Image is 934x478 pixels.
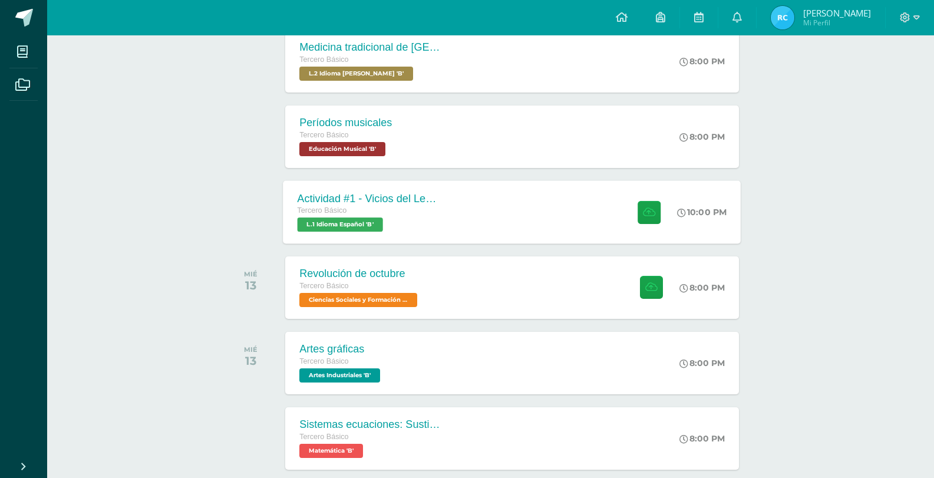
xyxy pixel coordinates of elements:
div: 13 [244,354,258,368]
img: b267056732fc5bd767e1306c90ee396b.png [771,6,794,29]
span: Tercero Básico [299,357,348,365]
div: Sistemas ecuaciones: Sustitución e igualación [299,418,441,431]
div: 8:00 PM [679,433,725,444]
span: Artes Industriales 'B' [299,368,380,383]
span: [PERSON_NAME] [803,7,871,19]
span: L.2 Idioma Maya Kaqchikel 'B' [299,67,413,81]
span: Tercero Básico [299,55,348,64]
div: MIÉ [244,270,258,278]
div: 8:00 PM [679,282,725,293]
span: Tercero Básico [299,433,348,441]
div: 13 [244,278,258,292]
div: Medicina tradicional de [GEOGRAPHIC_DATA] [299,41,441,54]
div: 10:00 PM [678,207,727,217]
span: Mi Perfil [803,18,871,28]
div: 8:00 PM [679,358,725,368]
div: 8:00 PM [679,56,725,67]
div: Períodos musicales [299,117,392,129]
div: 8:00 PM [679,131,725,142]
span: Tercero Básico [299,282,348,290]
span: Tercero Básico [298,206,347,215]
div: Revolución de octubre [299,268,420,280]
span: Ciencias Sociales y Formación Ciudadana 'B' [299,293,417,307]
div: Artes gráficas [299,343,383,355]
span: Educación Musical 'B' [299,142,385,156]
span: Matemática 'B' [299,444,363,458]
div: MIÉ [244,345,258,354]
span: Tercero Básico [299,131,348,139]
span: L.1 Idioma Español 'B' [298,217,383,232]
div: Actividad #1 - Vicios del LenguaJe [298,192,440,205]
